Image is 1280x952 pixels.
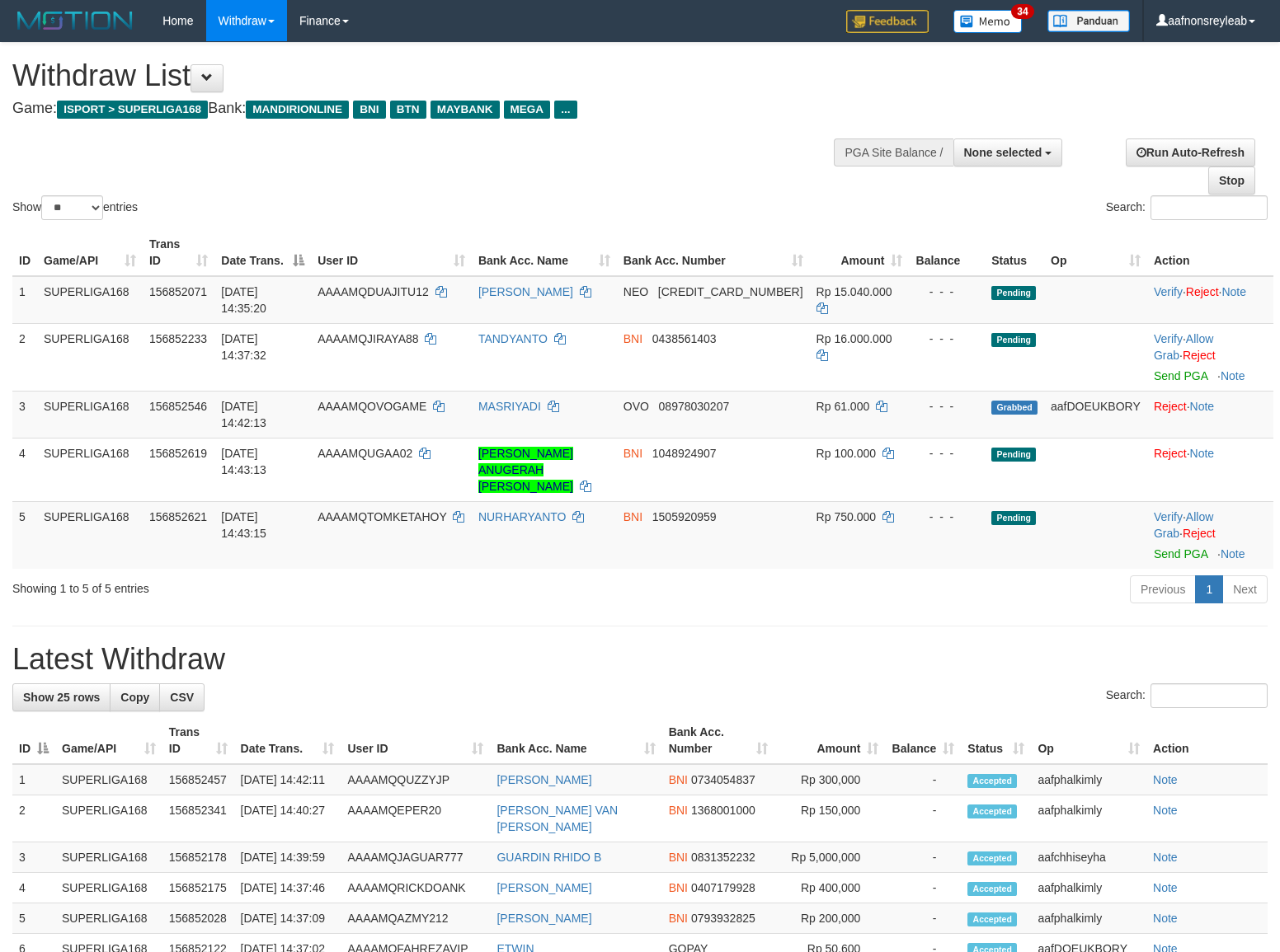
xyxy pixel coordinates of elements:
td: · · [1147,501,1273,569]
span: Rp 100.000 [816,447,876,460]
td: Rp 150,000 [774,795,885,842]
a: [PERSON_NAME] VAN [PERSON_NAME] [496,804,618,833]
span: [DATE] 14:43:13 [221,447,266,476]
span: Grabbed [991,401,1038,415]
a: Allow Grab [1154,332,1213,362]
td: SUPERLIGA168 [55,795,162,842]
h4: Game: Bank: [12,101,837,117]
td: SUPERLIGA168 [37,391,143,438]
span: Copy 0407179928 to clipboard [691,881,755,894]
a: Note [1190,447,1215,460]
span: BNI [669,851,688,864]
span: AAAAMQDUAJITU12 [318,285,429,298]
td: · · [1147,276,1273,324]
td: 156852178 [162,842,234,873]
td: 156852175 [162,873,234,903]
span: 156852619 [149,447,207,460]
th: Op: activate to sort column ascending [1044,229,1147,276]
input: Search: [1151,683,1268,708]
td: 4 [12,438,37,501]
a: [PERSON_NAME] [496,912,591,925]
span: MANDIRIONLINE [246,101,349,119]
th: Date Trans.: activate to sort column descending [214,229,311,276]
td: 3 [12,842,55,873]
span: BNI [353,101,385,119]
th: Date Trans.: activate to sort column ascending [234,717,341,764]
span: 156852071 [149,285,207,298]
td: SUPERLIGA168 [37,501,143,569]
td: - [885,764,961,795]
span: [DATE] 14:43:15 [221,510,266,540]
a: Reject [1186,285,1219,298]
a: 1 [1195,575,1223,603]
span: Copy 1368001000 to clipboard [691,804,755,817]
span: Accepted [967,882,1017,896]
a: Note [1153,912,1178,925]
td: SUPERLIGA168 [55,842,162,873]
input: Search: [1151,195,1268,220]
span: Copy 1048924907 to clipboard [652,447,717,460]
span: BNI [624,332,642,345]
img: panduan.png [1047,10,1130,32]
span: AAAAMQOVOGAME [318,400,426,413]
div: - - - [915,445,978,462]
div: - - - [915,284,978,300]
th: Balance: activate to sort column ascending [885,717,961,764]
span: None selected [964,146,1042,159]
td: 1 [12,764,55,795]
th: Status: activate to sort column ascending [961,717,1031,764]
td: SUPERLIGA168 [37,438,143,501]
th: Bank Acc. Name: activate to sort column ascending [472,229,617,276]
span: AAAAMQUGAA02 [318,447,412,460]
th: Bank Acc. Name: activate to sort column ascending [490,717,661,764]
span: 156852546 [149,400,207,413]
td: AAAAMQQUZZYJP [341,764,490,795]
span: 156852233 [149,332,207,345]
span: BNI [669,881,688,894]
td: · [1147,391,1273,438]
td: - [885,873,961,903]
th: Bank Acc. Number: activate to sort column ascending [662,717,775,764]
span: BNI [669,912,688,925]
div: - - - [915,331,978,347]
span: Pending [991,333,1036,347]
td: 2 [12,323,37,391]
span: Accepted [967,804,1017,818]
a: Reject [1183,349,1216,362]
a: Reject [1183,527,1216,540]
span: BNI [669,804,688,817]
h1: Withdraw List [12,59,837,92]
span: Pending [991,286,1036,300]
a: MASRIYADI [478,400,541,413]
a: NURHARYANTO [478,510,567,523]
td: 5 [12,501,37,569]
td: - [885,903,961,934]
td: aafchhiseyha [1031,842,1146,873]
div: - - - [915,509,978,525]
span: BNI [624,447,642,460]
img: Feedback.jpg [846,10,929,33]
span: 156852621 [149,510,207,523]
td: [DATE] 14:37:09 [234,903,341,934]
span: NEO [624,285,648,298]
th: Status [985,229,1044,276]
td: [DATE] 14:39:59 [234,842,341,873]
a: [PERSON_NAME] [496,881,591,894]
span: Rp 61.000 [816,400,870,413]
div: PGA Site Balance / [834,138,953,166]
td: SUPERLIGA168 [55,873,162,903]
td: - [885,795,961,842]
td: 156852341 [162,795,234,842]
td: 2 [12,795,55,842]
a: CSV [159,683,205,711]
a: [PERSON_NAME] [496,773,591,786]
td: 3 [12,391,37,438]
a: Reject [1154,447,1187,460]
td: [DATE] 14:40:27 [234,795,341,842]
th: ID: activate to sort column descending [12,717,55,764]
a: Note [1221,285,1246,298]
a: Copy [110,683,160,711]
td: AAAAMQAZMY212 [341,903,490,934]
td: SUPERLIGA168 [55,764,162,795]
a: Note [1153,851,1178,864]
